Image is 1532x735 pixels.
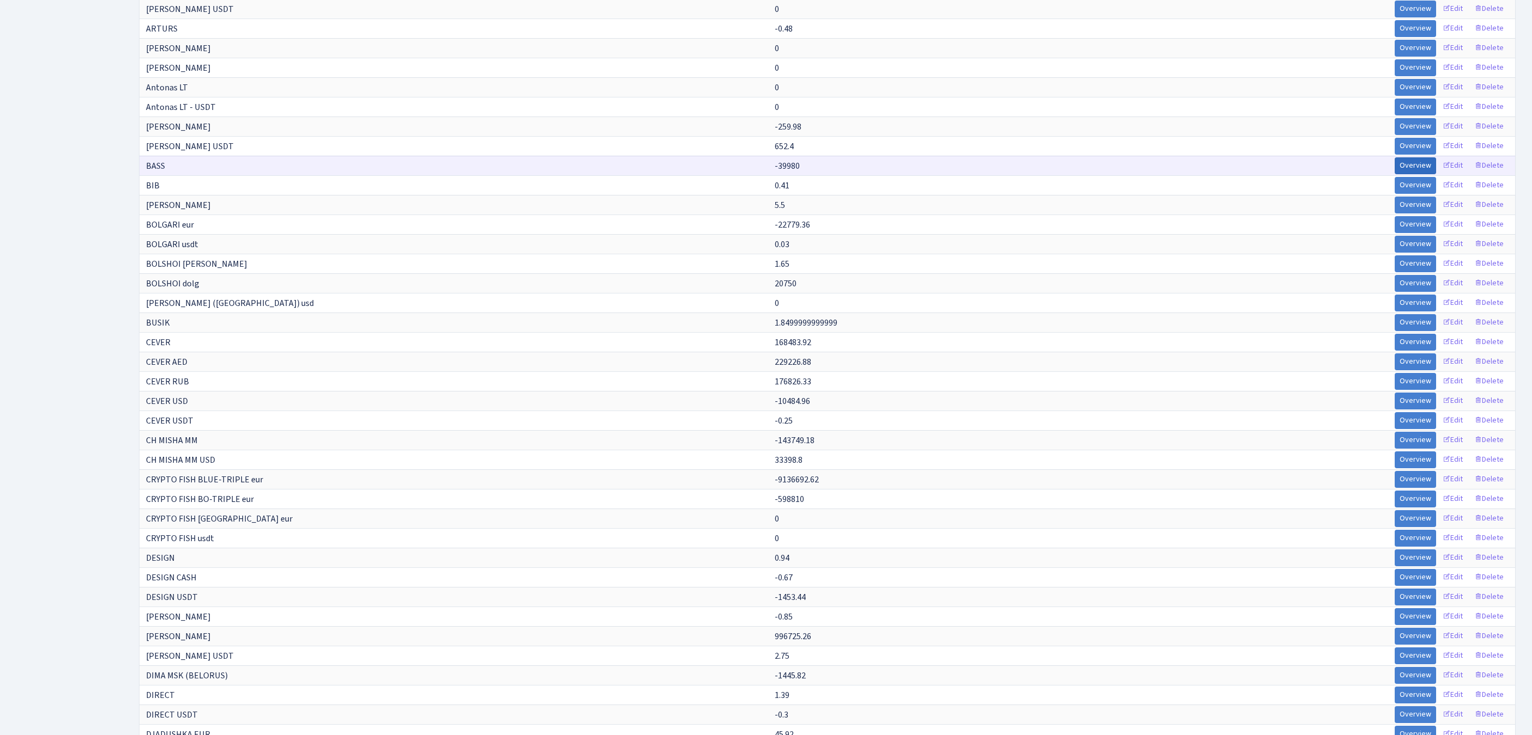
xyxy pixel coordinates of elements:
[1438,393,1468,409] a: Edit
[775,552,789,564] span: 0.94
[1469,157,1509,174] a: Delete
[1438,706,1468,723] a: Edit
[1469,177,1509,194] a: Delete
[146,140,234,152] span: [PERSON_NAME] USDT
[775,3,779,15] span: 0
[775,23,793,35] span: -0.48
[775,611,793,623] span: -0.85
[775,650,789,662] span: 2.75
[146,474,263,486] span: CRYPTO FISH BLUE-TRIPLE eur
[1438,138,1468,155] a: Edit
[1395,118,1436,135] a: Overview
[775,434,814,446] span: -143749.18
[775,670,806,682] span: -1445.82
[1395,157,1436,174] a: Overview
[775,180,789,192] span: 0.41
[1469,628,1509,645] a: Delete
[146,513,293,525] span: CRYPTO FISH [GEOGRAPHIC_DATA] eur
[146,552,175,564] span: DESIGN
[146,670,228,682] span: DIMA MSK (BELORUS)
[1469,471,1509,488] a: Delete
[146,356,187,368] span: CEVER AED
[1395,432,1436,449] a: Overview
[1395,530,1436,547] a: Overview
[1438,412,1468,429] a: Edit
[1469,314,1509,331] a: Delete
[1395,236,1436,253] a: Overview
[775,278,797,290] span: 20750
[1395,451,1436,468] a: Overview
[1469,99,1509,115] a: Delete
[146,199,211,211] span: [PERSON_NAME]
[1438,549,1468,566] a: Edit
[775,238,789,250] span: 0.03
[1438,432,1468,449] a: Edit
[146,101,216,113] span: Antonas LT - USDT
[146,258,247,270] span: BOLSHOI [PERSON_NAME]
[1395,412,1436,429] a: Overview
[1395,647,1436,664] a: Overview
[775,82,779,94] span: 0
[1469,216,1509,233] a: Delete
[1438,314,1468,331] a: Edit
[1438,20,1468,37] a: Edit
[1395,275,1436,292] a: Overview
[1395,197,1436,213] a: Overview
[775,415,793,427] span: -0.25
[775,160,800,172] span: -39980
[1395,608,1436,625] a: Overview
[146,591,198,603] span: DESIGN USDT
[1469,334,1509,351] a: Delete
[1438,216,1468,233] a: Edit
[1469,236,1509,253] a: Delete
[1438,353,1468,370] a: Edit
[146,238,198,250] span: BOLGARI usdt
[1395,20,1436,37] a: Overview
[1469,530,1509,547] a: Delete
[1438,40,1468,57] a: Edit
[1469,393,1509,409] a: Delete
[1438,530,1468,547] a: Edit
[146,278,199,290] span: BOLSHOI dolg
[1438,118,1468,135] a: Edit
[146,3,234,15] span: [PERSON_NAME] USDT
[1469,197,1509,213] a: Delete
[1469,569,1509,586] a: Delete
[1438,608,1468,625] a: Edit
[146,611,211,623] span: [PERSON_NAME]
[1438,255,1468,272] a: Edit
[775,62,779,74] span: 0
[1395,79,1436,96] a: Overview
[775,140,794,152] span: 652.4
[1395,549,1436,566] a: Overview
[1469,647,1509,664] a: Delete
[1438,589,1468,605] a: Edit
[1395,334,1436,351] a: Overview
[1469,451,1509,468] a: Delete
[1395,99,1436,115] a: Overview
[1438,79,1468,96] a: Edit
[146,62,211,74] span: [PERSON_NAME]
[1395,471,1436,488] a: Overview
[146,219,194,231] span: BOLGARI eur
[1469,275,1509,292] a: Delete
[775,532,779,544] span: 0
[1395,667,1436,684] a: Overview
[1469,20,1509,37] a: Delete
[1469,353,1509,370] a: Delete
[1395,216,1436,233] a: Overview
[146,532,214,544] span: CRYPTO FISH usdt
[1395,510,1436,527] a: Overview
[146,493,254,505] span: CRYPTO FISH BO-TRIPLE eur
[1469,687,1509,703] a: Delete
[146,180,160,192] span: BIB
[146,689,175,701] span: DIRECT
[146,650,234,662] span: [PERSON_NAME] USDT
[1438,295,1468,311] a: Edit
[775,376,811,388] span: 176826.33
[1438,491,1468,507] a: Edit
[1395,373,1436,390] a: Overview
[146,42,211,54] span: [PERSON_NAME]
[1395,177,1436,194] a: Overview
[1395,706,1436,723] a: Overview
